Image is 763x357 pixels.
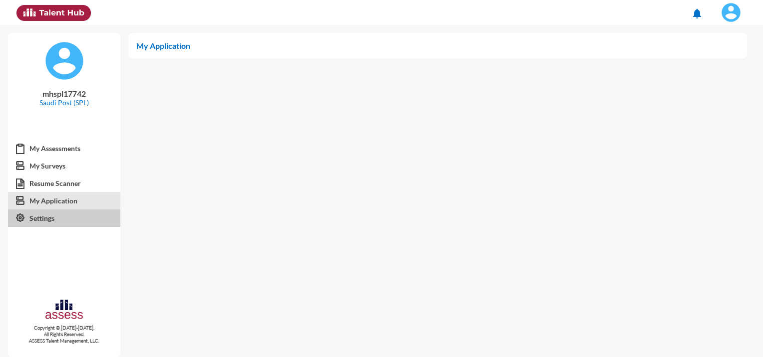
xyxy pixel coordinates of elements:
[44,298,84,323] img: assesscompany-logo.png
[16,98,112,107] p: Saudi Post (SPL)
[136,41,739,50] p: My Application
[8,175,120,192] a: Resume Scanner
[8,209,120,227] a: Settings
[44,41,84,81] img: default%20profile%20image.svg
[8,325,120,344] p: Copyright © [DATE]-[DATE]. All Rights Reserved. ASSESS Talent Management, LLC.
[8,192,120,210] a: My Application
[691,7,703,19] mat-icon: notifications
[8,140,120,158] a: My Assessments
[16,89,112,98] p: mhspl17742
[8,157,120,175] a: My Surveys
